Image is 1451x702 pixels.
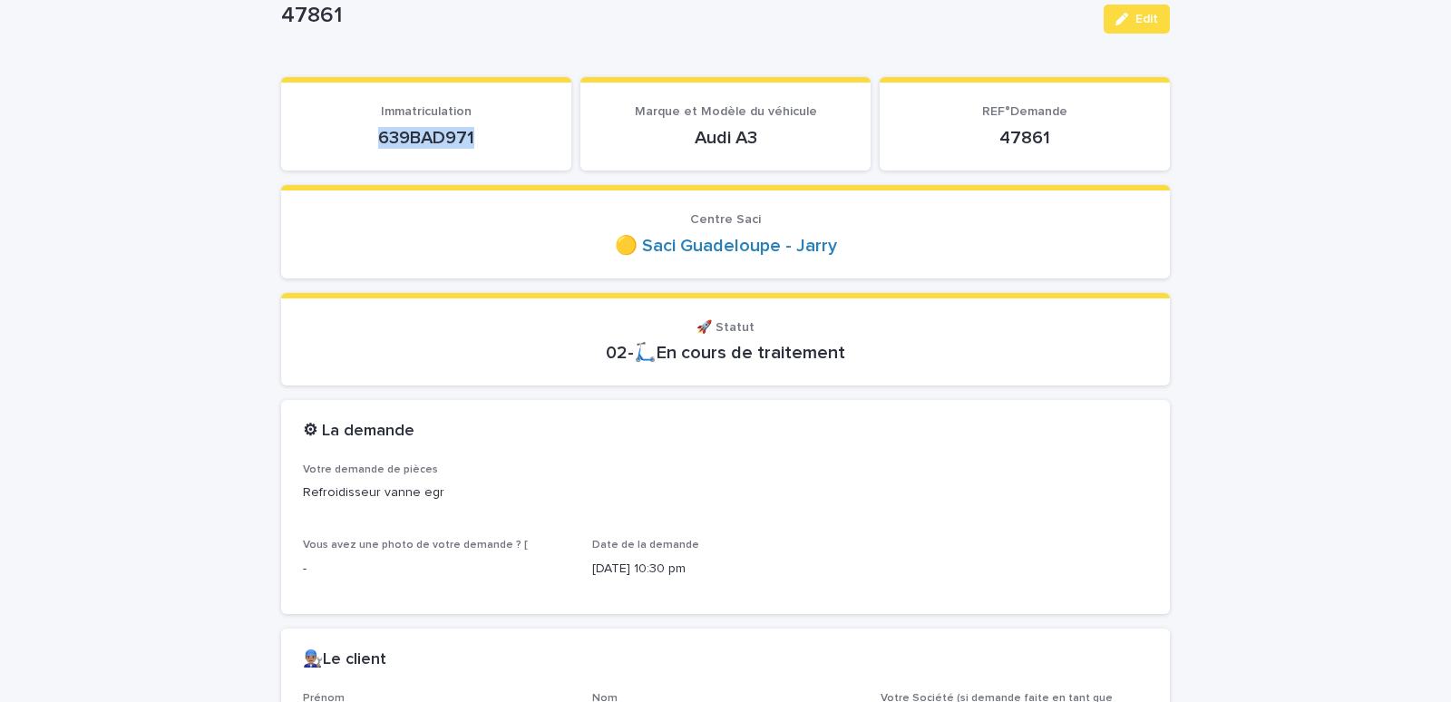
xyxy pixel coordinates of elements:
[901,127,1148,149] p: 47861
[602,127,849,149] p: Audi A3
[303,560,570,579] p: -
[303,464,438,475] span: Votre demande de pièces
[303,127,550,149] p: 639BAD971
[1135,13,1158,25] span: Edit
[303,422,414,442] h2: ⚙ La demande
[690,213,761,226] span: Centre Saci
[303,483,1148,502] p: Refroidisseur vanne egr
[615,235,837,257] a: 🟡 Saci Guadeloupe - Jarry
[592,560,860,579] p: [DATE] 10:30 pm
[635,105,817,118] span: Marque et Modèle du véhicule
[592,540,699,551] span: Date de la demande
[1104,5,1170,34] button: Edit
[696,321,755,334] span: 🚀 Statut
[381,105,472,118] span: Immatriculation
[982,105,1067,118] span: REF°Demande
[281,3,1089,29] p: 47861
[303,342,1148,364] p: 02-🛴En cours de traitement
[303,650,386,670] h2: 👨🏽‍🔧Le client
[303,540,528,551] span: Vous avez une photo de votre demande ? [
